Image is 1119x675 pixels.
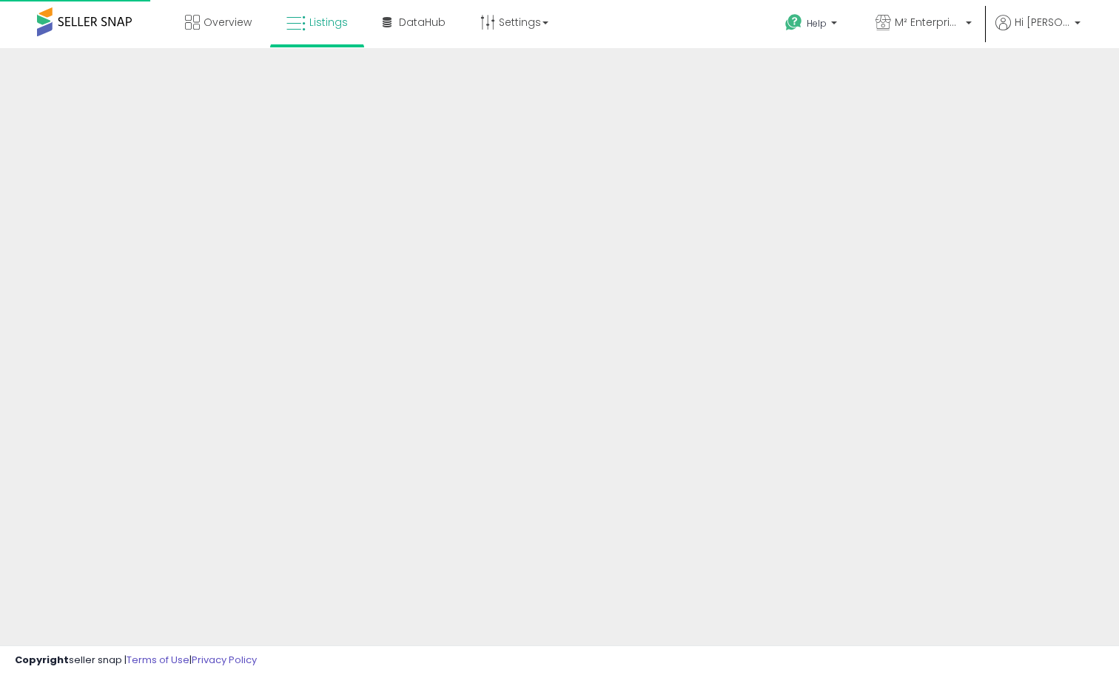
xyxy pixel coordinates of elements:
[192,653,257,667] a: Privacy Policy
[995,15,1081,48] a: Hi [PERSON_NAME]
[1015,15,1070,30] span: Hi [PERSON_NAME]
[127,653,189,667] a: Terms of Use
[15,654,257,668] div: seller snap | |
[807,17,827,30] span: Help
[204,15,252,30] span: Overview
[15,653,69,667] strong: Copyright
[895,15,961,30] span: M² Enterprises
[784,13,803,32] i: Get Help
[399,15,446,30] span: DataHub
[773,2,852,48] a: Help
[309,15,348,30] span: Listings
